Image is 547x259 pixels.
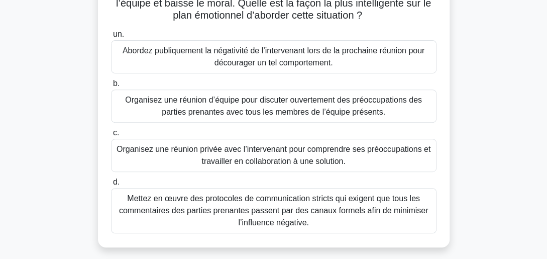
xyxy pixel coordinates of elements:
[111,139,436,172] div: Organisez une réunion privée avec l’intervenant pour comprendre ses préoccupations et travailler ...
[111,188,436,233] div: Mettez en œuvre des protocoles de communication stricts qui exigent que tous les commentaires des...
[113,128,119,137] span: c.
[113,30,124,38] span: un.
[111,40,436,73] div: Abordez publiquement la négativité de l’intervenant lors de la prochaine réunion pour décourager ...
[113,79,120,88] span: b.
[113,178,120,186] span: d.
[111,90,436,123] div: Organisez une réunion d’équipe pour discuter ouvertement des préoccupations des parties prenantes...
